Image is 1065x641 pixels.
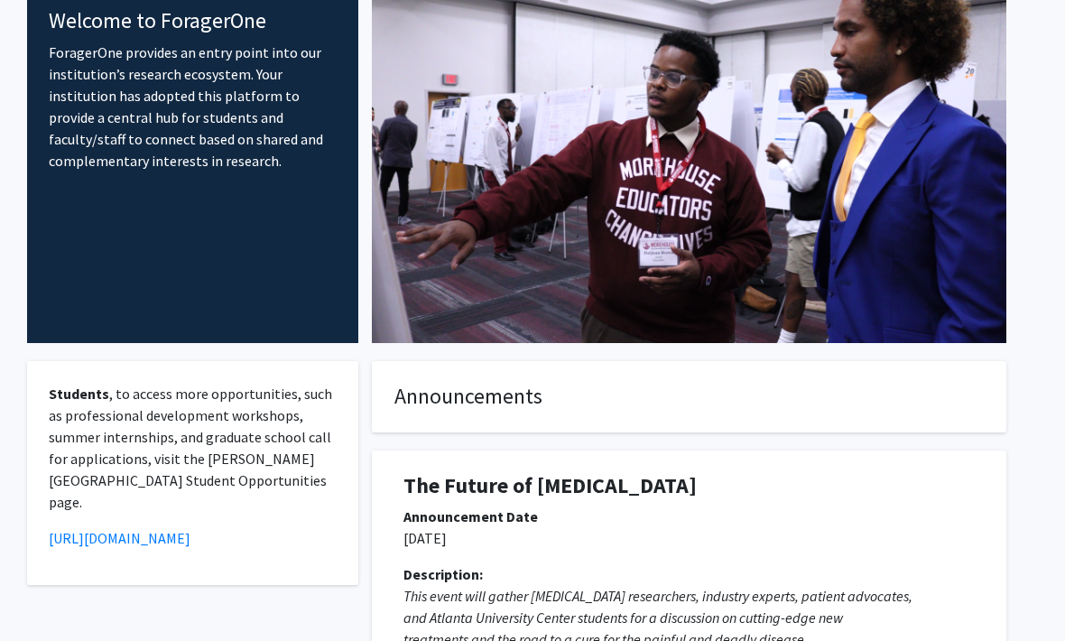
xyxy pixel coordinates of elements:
em: and Atlanta University Center students for a discussion on cutting-edge new [403,609,843,627]
a: [URL][DOMAIN_NAME] [49,530,190,548]
p: ForagerOne provides an entry point into our institution’s research ecosystem. Your institution ha... [49,42,337,172]
h4: Welcome to ForagerOne [49,9,337,35]
strong: Students [49,386,109,404]
p: [DATE] [403,528,975,550]
div: Description: [403,564,975,586]
p: , to access more opportunities, such as professional development workshops, summer internships, a... [49,384,337,514]
h4: Announcements [394,385,984,411]
div: Announcement Date [403,506,975,528]
em: This event will gather [MEDICAL_DATA] researchers, industry experts, patient advocates, [403,588,912,606]
iframe: Chat [14,560,77,627]
h1: The Future of [MEDICAL_DATA] [403,474,975,500]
